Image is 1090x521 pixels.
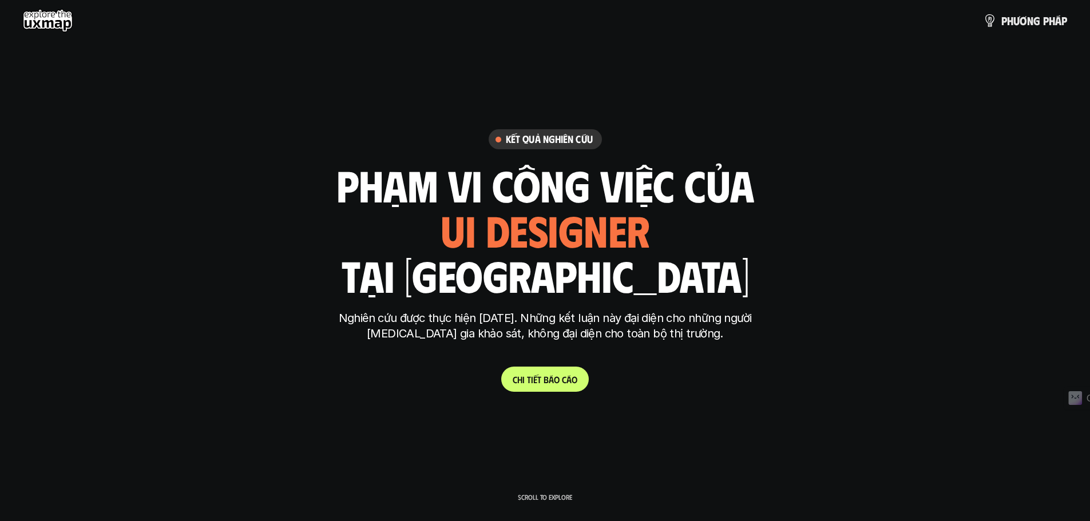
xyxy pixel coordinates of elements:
[1001,14,1007,27] span: p
[1049,14,1055,27] span: h
[513,374,517,385] span: C
[537,374,541,385] span: t
[1043,14,1049,27] span: p
[566,374,572,385] span: á
[501,367,589,392] a: Chitiếtbáocáo
[1061,14,1067,27] span: p
[1007,14,1013,27] span: h
[331,311,760,341] p: Nghiên cứu được thực hiện [DATE]. Những kết luận này đại diện cho những người [MEDICAL_DATA] gia ...
[336,161,754,209] h1: phạm vi công việc của
[1013,14,1020,27] span: ư
[1027,14,1033,27] span: n
[1033,14,1040,27] span: g
[983,9,1067,32] a: phươngpháp
[341,251,749,299] h1: tại [GEOGRAPHIC_DATA]
[518,493,572,501] p: Scroll to explore
[562,374,566,385] span: c
[572,374,577,385] span: o
[522,374,525,385] span: i
[531,374,533,385] span: i
[506,133,593,146] h6: Kết quả nghiên cứu
[527,374,531,385] span: t
[533,374,537,385] span: ế
[1055,14,1061,27] span: á
[544,374,549,385] span: b
[517,374,522,385] span: h
[549,374,554,385] span: á
[554,374,560,385] span: o
[1020,14,1027,27] span: ơ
